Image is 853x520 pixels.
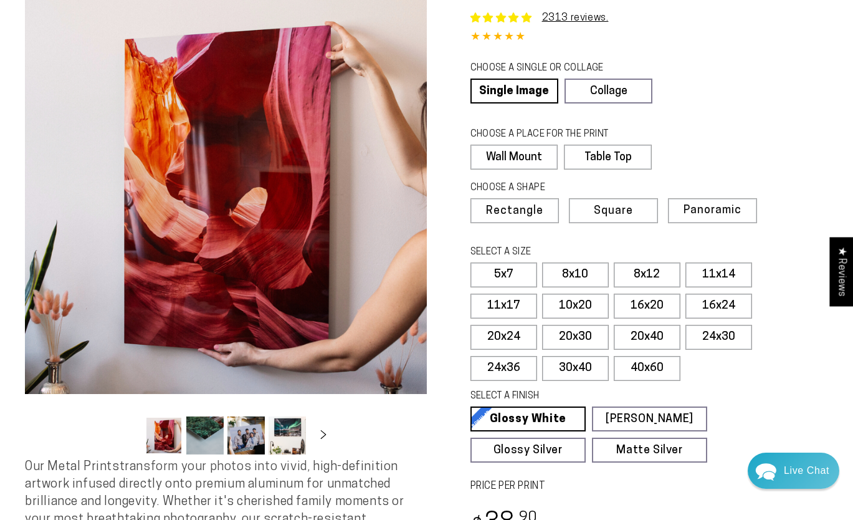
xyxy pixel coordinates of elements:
[470,479,829,494] label: PRICE PER PRINT
[614,262,680,287] label: 8x12
[470,390,680,403] legend: SELECT A FINISH
[542,325,609,350] label: 20x30
[470,62,641,75] legend: CHOOSE A SINGLE OR COLLAGE
[470,407,586,431] a: Glossy White
[145,416,183,455] button: Load image 1 in gallery view
[470,29,829,47] div: 4.85 out of 5.0 stars
[227,416,265,455] button: Load image 3 in gallery view
[614,356,680,381] label: 40x60
[685,262,752,287] label: 11x14
[114,421,141,449] button: Slide left
[565,79,652,104] a: Collage
[486,206,543,217] span: Rectangle
[592,438,707,463] a: Matte Silver
[685,325,752,350] label: 24x30
[186,416,224,455] button: Load image 2 in gallery view
[310,421,337,449] button: Slide right
[542,356,609,381] label: 30x40
[470,181,642,195] legend: CHOOSE A SHAPE
[542,262,609,287] label: 8x10
[470,325,537,350] label: 20x24
[542,294,609,319] label: 10x20
[470,438,586,463] a: Glossy Silver
[470,145,558,170] label: Wall Mount
[542,13,609,23] a: 2313 reviews.
[470,294,537,319] label: 11x17
[269,416,306,455] button: Load image 4 in gallery view
[592,407,707,431] a: [PERSON_NAME]
[594,206,633,217] span: Square
[614,294,680,319] label: 16x20
[470,246,680,259] legend: SELECT A SIZE
[748,453,839,489] div: Chat widget toggle
[614,325,680,350] label: 20x40
[470,262,537,287] label: 5x7
[470,356,537,381] label: 24x36
[685,294,752,319] label: 16x24
[470,79,558,104] a: Single Image
[684,205,741,216] span: Panoramic
[470,128,641,142] legend: CHOOSE A PLACE FOR THE PRINT
[784,453,829,489] div: Contact Us Directly
[564,145,652,170] label: Table Top
[829,237,853,306] div: Click to open Judge.me floating reviews tab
